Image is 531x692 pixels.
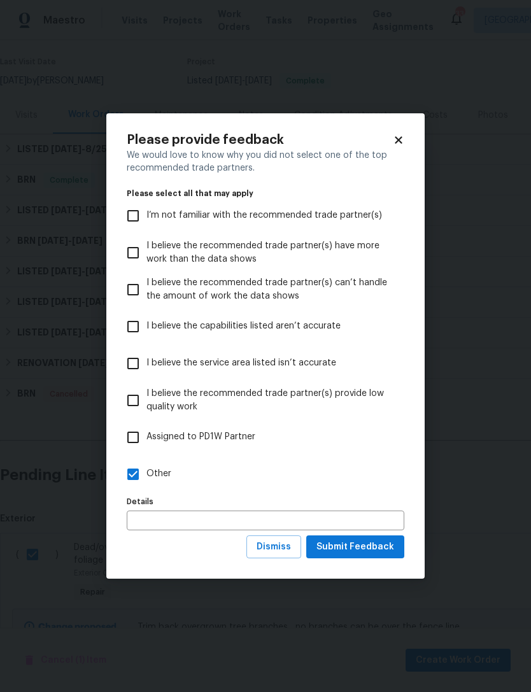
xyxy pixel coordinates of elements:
[146,387,394,414] span: I believe the recommended trade partner(s) provide low quality work
[306,535,404,559] button: Submit Feedback
[257,539,291,555] span: Dismiss
[127,149,404,174] div: We would love to know why you did not select one of the top recommended trade partners.
[146,357,336,370] span: I believe the service area listed isn’t accurate
[127,190,404,197] legend: Please select all that may apply
[146,239,394,266] span: I believe the recommended trade partner(s) have more work than the data shows
[146,209,382,222] span: I’m not familiar with the recommended trade partner(s)
[146,276,394,303] span: I believe the recommended trade partner(s) can’t handle the amount of work the data shows
[127,498,404,505] label: Details
[316,539,394,555] span: Submit Feedback
[146,430,255,444] span: Assigned to PD1W Partner
[146,320,341,333] span: I believe the capabilities listed aren’t accurate
[127,134,393,146] h2: Please provide feedback
[246,535,301,559] button: Dismiss
[146,467,171,481] span: Other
